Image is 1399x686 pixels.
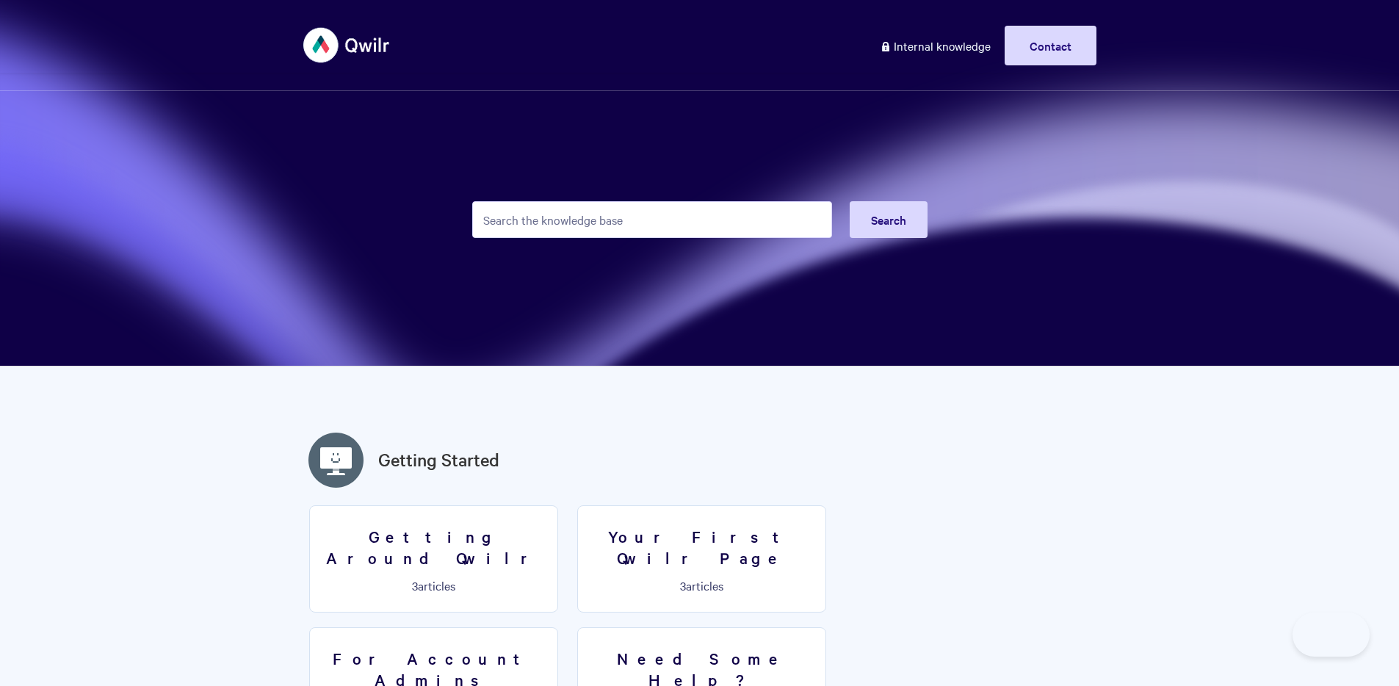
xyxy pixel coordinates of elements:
[587,579,817,592] p: articles
[472,201,832,238] input: Search the knowledge base
[378,447,499,473] a: Getting Started
[577,505,826,613] a: Your First Qwilr Page 3articles
[871,212,906,228] span: Search
[587,526,817,568] h3: Your First Qwilr Page
[680,577,686,593] span: 3
[303,18,391,73] img: Qwilr Help Center
[869,26,1002,65] a: Internal knowledge
[412,577,418,593] span: 3
[1293,613,1370,657] iframe: Toggle Customer Support
[1005,26,1096,65] a: Contact
[319,579,549,592] p: articles
[309,505,558,613] a: Getting Around Qwilr 3articles
[850,201,928,238] button: Search
[319,526,549,568] h3: Getting Around Qwilr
